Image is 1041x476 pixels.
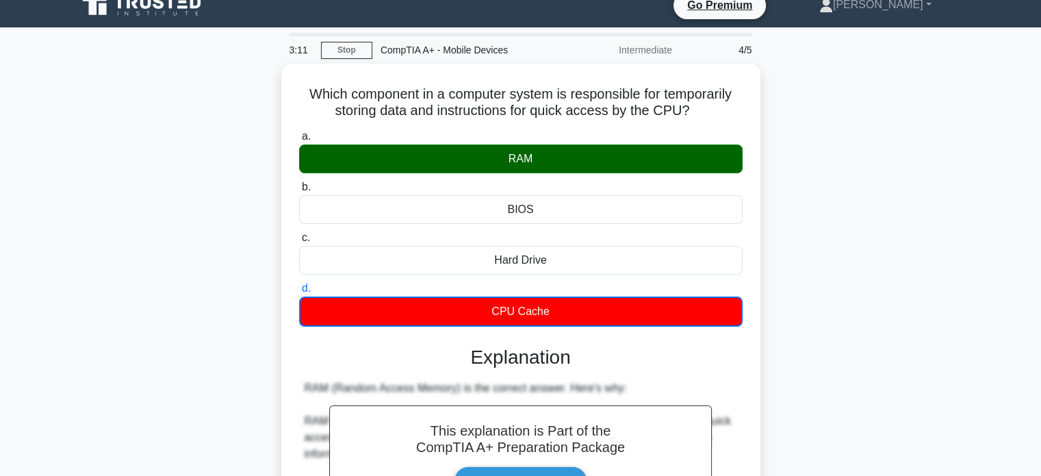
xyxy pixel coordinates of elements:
div: BIOS [299,195,743,224]
span: c. [302,231,310,243]
span: a. [302,130,311,142]
div: RAM [299,145,743,173]
div: CPU Cache [299,297,743,327]
h3: Explanation [307,346,734,369]
div: Intermediate [561,36,680,64]
div: Hard Drive [299,246,743,275]
a: Stop [321,42,372,59]
h5: Which component in a computer system is responsible for temporarily storing data and instructions... [298,86,744,120]
span: d. [302,282,311,294]
span: b. [302,181,311,192]
div: 4/5 [680,36,760,64]
div: CompTIA A+ - Mobile Devices [372,36,561,64]
div: 3:11 [281,36,321,64]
